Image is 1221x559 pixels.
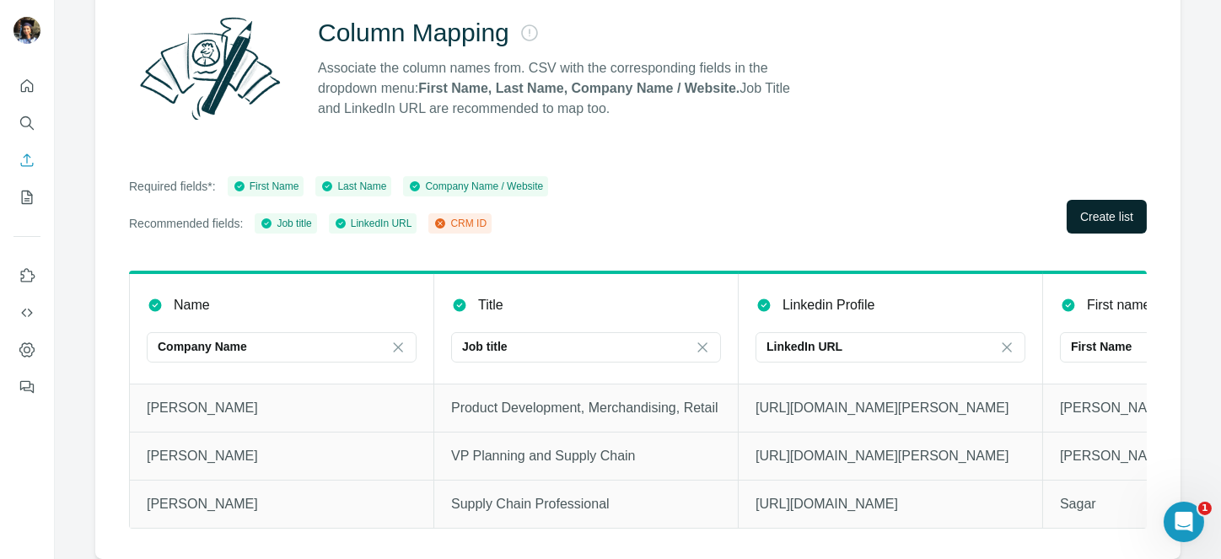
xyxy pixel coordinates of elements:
[13,335,40,365] button: Dashboard
[408,179,543,194] div: Company Name / Website
[1080,208,1133,225] span: Create list
[260,216,311,231] div: Job title
[129,178,216,195] p: Required fields*:
[13,17,40,44] img: Avatar
[320,179,386,194] div: Last Name
[13,372,40,402] button: Feedback
[147,398,417,418] p: [PERSON_NAME]
[756,398,1025,418] p: [URL][DOMAIN_NAME][PERSON_NAME]
[433,216,487,231] div: CRM ID
[129,8,291,129] img: Surfe Illustration - Column Mapping
[174,295,210,315] p: Name
[1164,502,1204,542] iframe: Intercom live chat
[478,295,503,315] p: Title
[13,261,40,291] button: Use Surfe on LinkedIn
[766,338,842,355] p: LinkedIn URL
[334,216,412,231] div: LinkedIn URL
[1067,200,1147,234] button: Create list
[13,108,40,138] button: Search
[318,58,805,119] p: Associate the column names from. CSV with the corresponding fields in the dropdown menu: Job Titl...
[13,145,40,175] button: Enrich CSV
[147,446,417,466] p: [PERSON_NAME]
[756,446,1025,466] p: [URL][DOMAIN_NAME][PERSON_NAME]
[129,215,243,232] p: Recommended fields:
[13,182,40,212] button: My lists
[13,298,40,328] button: Use Surfe API
[451,398,721,418] p: Product Development, Merchandising, Retail
[451,494,721,514] p: Supply Chain Professional
[418,81,740,95] strong: First Name, Last Name, Company Name / Website.
[1198,502,1212,515] span: 1
[158,338,247,355] p: Company Name
[233,179,299,194] div: First Name
[1087,295,1151,315] p: First name
[756,494,1025,514] p: [URL][DOMAIN_NAME]
[13,71,40,101] button: Quick start
[318,18,509,48] h2: Column Mapping
[783,295,874,315] p: Linkedin Profile
[462,338,508,355] p: Job title
[147,494,417,514] p: [PERSON_NAME]
[1071,338,1132,355] p: First Name
[451,446,721,466] p: VP Planning and Supply Chain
